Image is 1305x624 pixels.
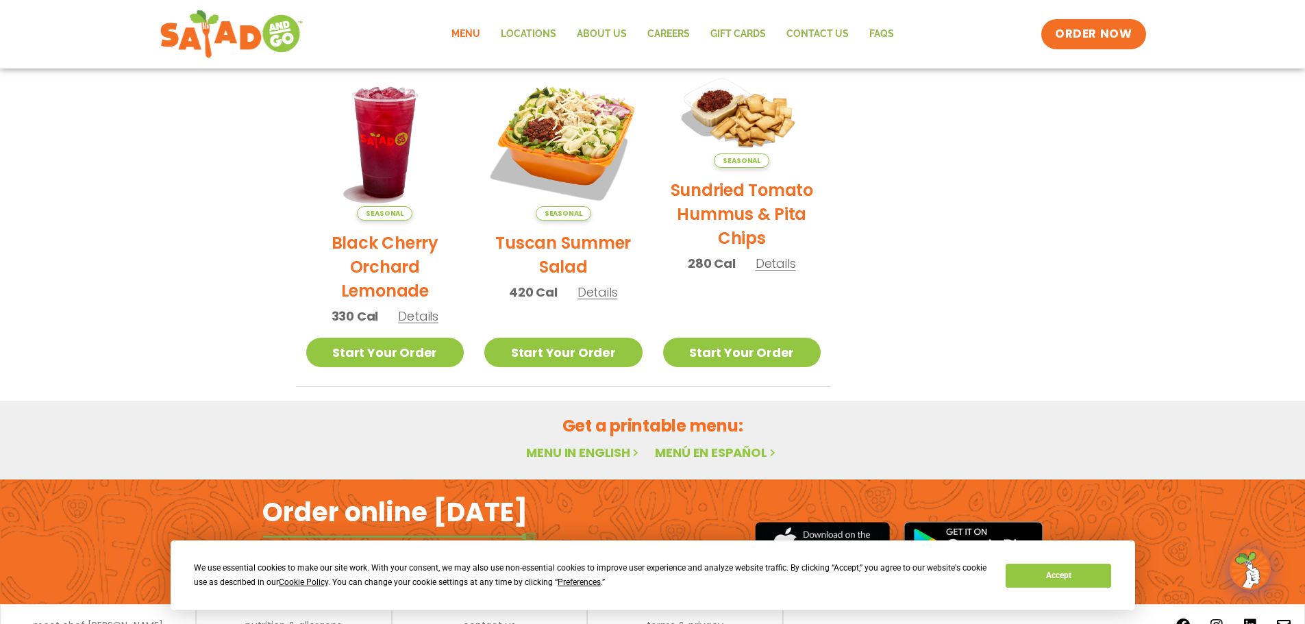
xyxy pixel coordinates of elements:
[567,18,637,50] a: About Us
[756,255,796,272] span: Details
[194,561,989,590] div: We use essential cookies to make our site work. With your consent, we may also use non-essential ...
[700,18,776,50] a: GIFT CARDS
[441,18,490,50] a: Menu
[1055,26,1132,42] span: ORDER NOW
[755,520,890,564] img: appstore
[526,444,641,461] a: Menu in English
[637,18,700,50] a: Careers
[306,63,464,221] img: Product photo for Black Cherry Orchard Lemonade
[655,444,778,461] a: Menú en español
[490,18,567,50] a: Locations
[558,577,601,587] span: Preferences
[714,153,769,168] span: Seasonal
[776,18,859,50] a: Contact Us
[262,495,527,529] h2: Order online [DATE]
[1041,19,1145,49] a: ORDER NOW
[398,308,438,325] span: Details
[160,7,304,62] img: new-SAG-logo-768×292
[484,231,643,279] h2: Tuscan Summer Salad
[904,521,1043,562] img: google_play
[306,231,464,303] h2: Black Cherry Orchard Lemonade
[663,63,821,169] img: Product photo for Sundried Tomato Hummus & Pita Chips
[663,178,821,250] h2: Sundried Tomato Hummus & Pita Chips
[484,63,643,221] img: Product photo for Tuscan Summer Salad
[296,414,1010,438] h2: Get a printable menu:
[1006,564,1111,588] button: Accept
[306,338,464,367] a: Start Your Order
[509,283,558,301] span: 420 Cal
[484,338,643,367] a: Start Your Order
[262,533,536,540] img: fork
[688,254,736,273] span: 280 Cal
[332,307,379,325] span: 330 Cal
[663,338,821,367] a: Start Your Order
[357,206,412,221] span: Seasonal
[171,540,1135,610] div: Cookie Consent Prompt
[577,284,618,301] span: Details
[859,18,904,50] a: FAQs
[441,18,904,50] nav: Menu
[279,577,328,587] span: Cookie Policy
[536,206,591,221] span: Seasonal
[1231,550,1269,588] img: wpChatIcon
